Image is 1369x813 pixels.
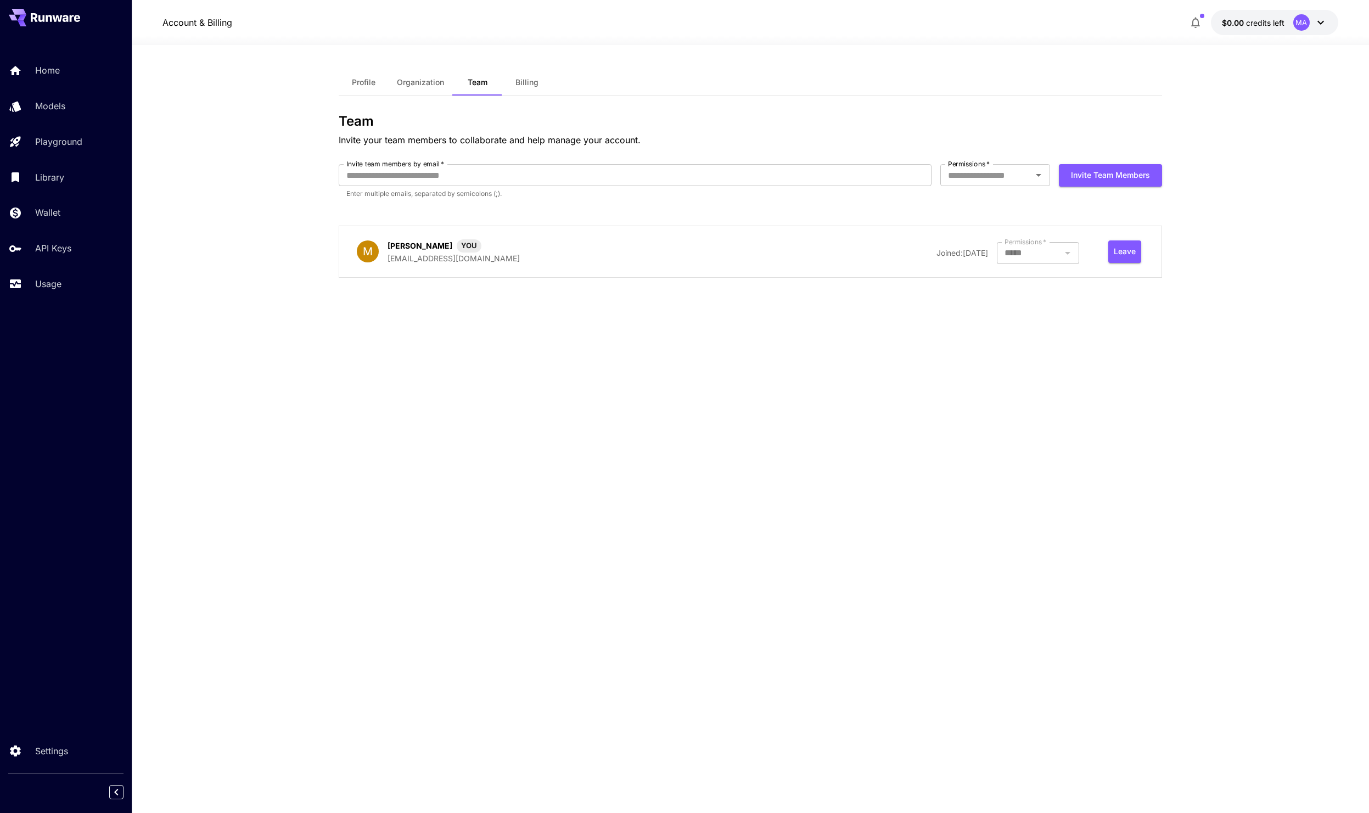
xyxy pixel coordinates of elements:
[357,240,379,262] div: M
[35,135,82,148] p: Playground
[948,159,990,169] label: Permissions
[346,188,924,199] p: Enter multiple emails, separated by semicolons (;).
[162,16,232,29] a: Account & Billing
[109,785,124,799] button: Collapse sidebar
[35,171,64,184] p: Library
[1222,17,1284,29] div: $0.00
[346,159,444,169] label: Invite team members by email
[35,242,71,255] p: API Keys
[1293,14,1310,31] div: MA
[457,240,481,251] span: YOU
[162,16,232,29] nav: breadcrumb
[936,248,988,257] span: Joined: [DATE]
[1108,240,1141,263] button: Leave
[35,64,60,77] p: Home
[117,782,132,802] div: Collapse sidebar
[352,77,375,87] span: Profile
[1059,164,1162,187] button: Invite team members
[35,277,61,290] p: Usage
[339,133,1162,147] p: Invite your team members to collaborate and help manage your account.
[1246,18,1284,27] span: credits left
[468,77,487,87] span: Team
[397,77,444,87] span: Organization
[515,77,538,87] span: Billing
[1222,18,1246,27] span: $0.00
[388,253,520,264] p: [EMAIL_ADDRESS][DOMAIN_NAME]
[1005,237,1046,246] label: Permissions
[35,206,60,219] p: Wallet
[1031,167,1046,183] button: Open
[1211,10,1338,35] button: $0.00MA
[388,240,452,251] p: [PERSON_NAME]
[35,744,68,758] p: Settings
[35,99,65,113] p: Models
[339,114,1162,129] h3: Team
